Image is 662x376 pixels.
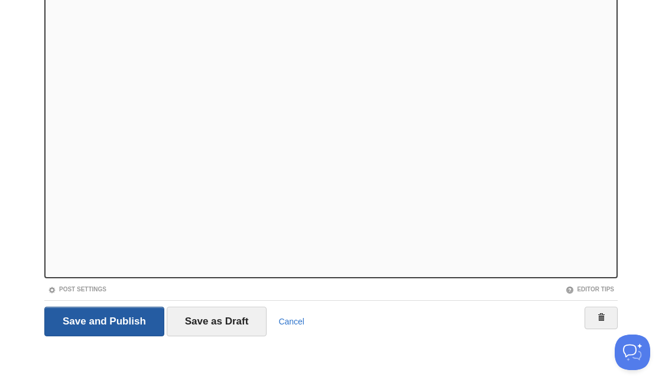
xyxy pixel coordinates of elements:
[615,335,650,370] iframe: Help Scout Beacon - Open
[278,317,304,326] a: Cancel
[167,307,267,336] input: Save as Draft
[566,286,614,293] a: Editor Tips
[48,286,106,293] a: Post Settings
[44,307,164,336] input: Save and Publish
